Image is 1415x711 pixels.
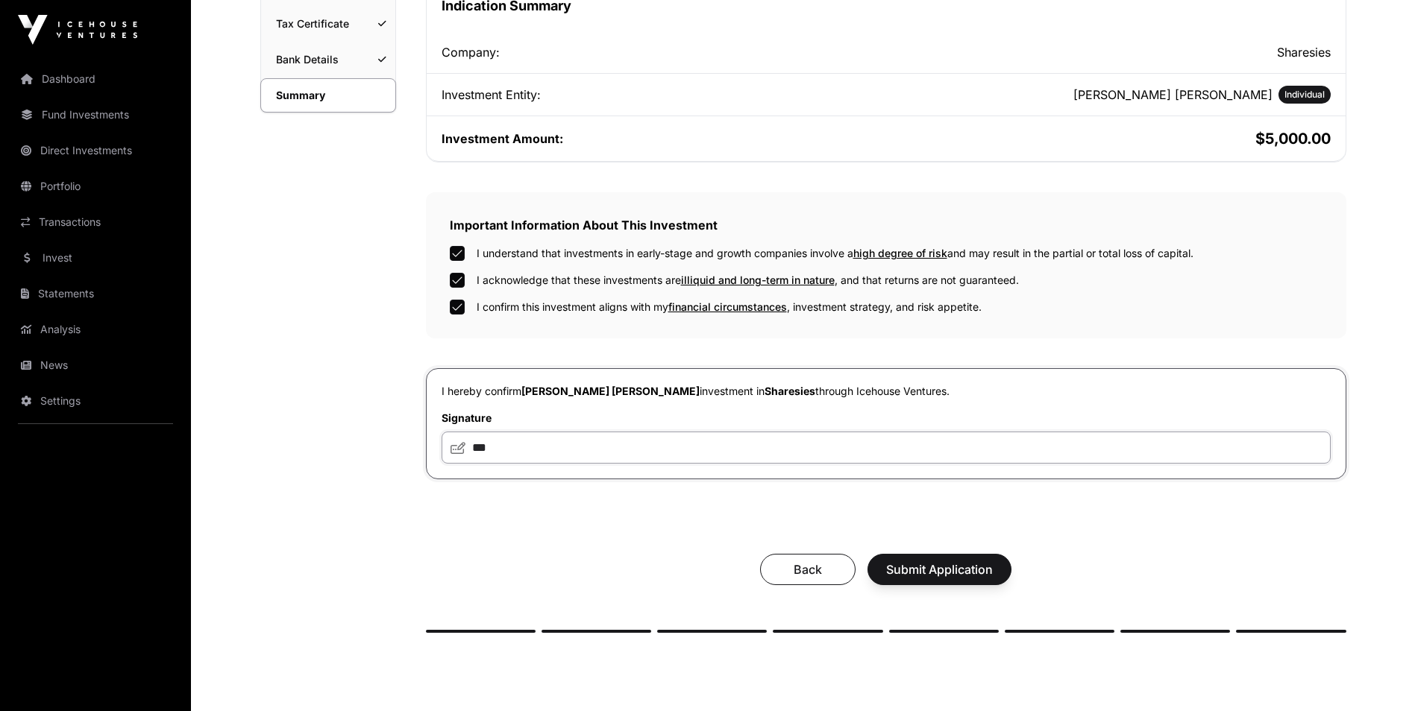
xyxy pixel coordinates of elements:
[681,274,835,286] span: illiquid and long-term in nature
[12,349,179,382] a: News
[889,43,1331,61] h2: Sharesies
[442,411,1331,426] label: Signature
[442,43,883,61] div: Company:
[12,241,179,274] a: Invest
[779,560,837,578] span: Back
[261,7,395,40] a: Tax Certificate
[18,15,137,45] img: Icehouse Ventures Logo
[12,63,179,95] a: Dashboard
[477,273,1019,288] label: I acknowledge that these investments are , and that returns are not guaranteed.
[853,247,947,259] span: high degree of risk
[12,206,179,238] a: Transactions
[1284,89,1325,101] span: Individual
[12,277,179,310] a: Statements
[668,300,787,313] span: financial circumstances
[1340,639,1415,711] iframe: Chat Widget
[12,170,179,203] a: Portfolio
[261,43,395,76] a: Bank Details
[1073,86,1273,104] h2: [PERSON_NAME] [PERSON_NAME]
[521,385,700,397] span: [PERSON_NAME] [PERSON_NAME]
[442,86,883,104] div: Investment Entity:
[12,313,179,346] a: Analysis
[477,300,982,315] label: I confirm this investment aligns with my , investment strategy, and risk appetite.
[442,131,563,146] span: Investment Amount:
[442,384,1331,399] p: I hereby confirm investment in through Icehouse Ventures.
[760,554,856,585] button: Back
[12,385,179,417] a: Settings
[889,128,1331,149] h2: $5,000.00
[260,78,396,113] a: Summary
[886,560,993,578] span: Submit Application
[12,98,179,131] a: Fund Investments
[12,134,179,167] a: Direct Investments
[765,385,815,397] span: Sharesies
[477,246,1193,261] label: I understand that investments in early-stage and growth companies involve a and may result in the...
[867,554,1011,585] button: Submit Application
[450,216,1323,234] h2: Important Information About This Investment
